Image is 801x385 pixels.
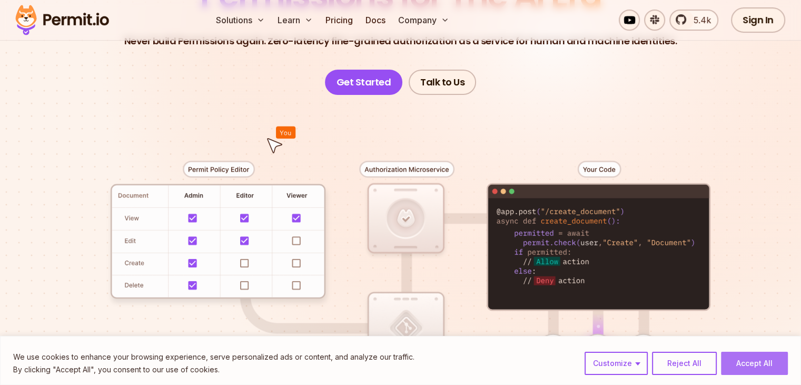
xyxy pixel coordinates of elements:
a: Talk to Us [409,70,476,95]
button: Reject All [652,352,717,375]
button: Learn [273,9,317,31]
img: Permit logo [11,2,114,38]
button: Company [394,9,453,31]
a: Sign In [731,7,785,33]
a: 5.4k [669,9,718,31]
a: Docs [361,9,390,31]
p: By clicking "Accept All", you consent to our use of cookies. [13,363,414,376]
button: Solutions [212,9,269,31]
span: 5.4k [687,14,711,26]
p: We use cookies to enhance your browsing experience, serve personalized ads or content, and analyz... [13,351,414,363]
a: Pricing [321,9,357,31]
p: Never build Permissions again. Zero-latency fine-grained authorization as a service for human and... [124,34,677,49]
button: Accept All [721,352,788,375]
a: Get Started [325,70,403,95]
button: Customize [585,352,648,375]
